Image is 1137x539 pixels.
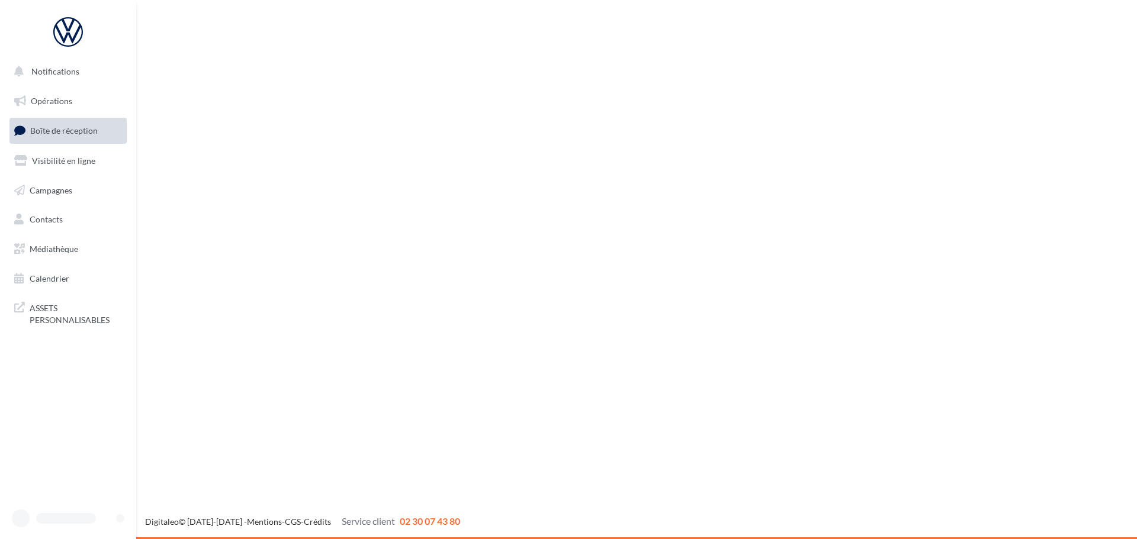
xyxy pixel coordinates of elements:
span: Contacts [30,214,63,224]
a: Visibilité en ligne [7,149,129,173]
span: Opérations [31,96,72,106]
a: Campagnes [7,178,129,203]
span: Médiathèque [30,244,78,254]
span: Visibilité en ligne [32,156,95,166]
span: 02 30 07 43 80 [400,515,460,527]
a: Calendrier [7,266,129,291]
span: Calendrier [30,273,69,283]
span: Boîte de réception [30,125,98,135]
button: Notifications [7,59,124,84]
span: © [DATE]-[DATE] - - - [145,517,460,527]
a: Mentions [247,517,282,527]
span: ASSETS PERSONNALISABLES [30,300,122,325]
a: Médiathèque [7,237,129,262]
a: Boîte de réception [7,118,129,143]
a: Opérations [7,89,129,114]
span: Service client [342,515,395,527]
a: CGS [285,517,301,527]
a: Contacts [7,207,129,232]
span: Campagnes [30,185,72,195]
a: ASSETS PERSONNALISABLES [7,295,129,330]
a: Digitaleo [145,517,179,527]
span: Notifications [31,66,79,76]
a: Crédits [304,517,331,527]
